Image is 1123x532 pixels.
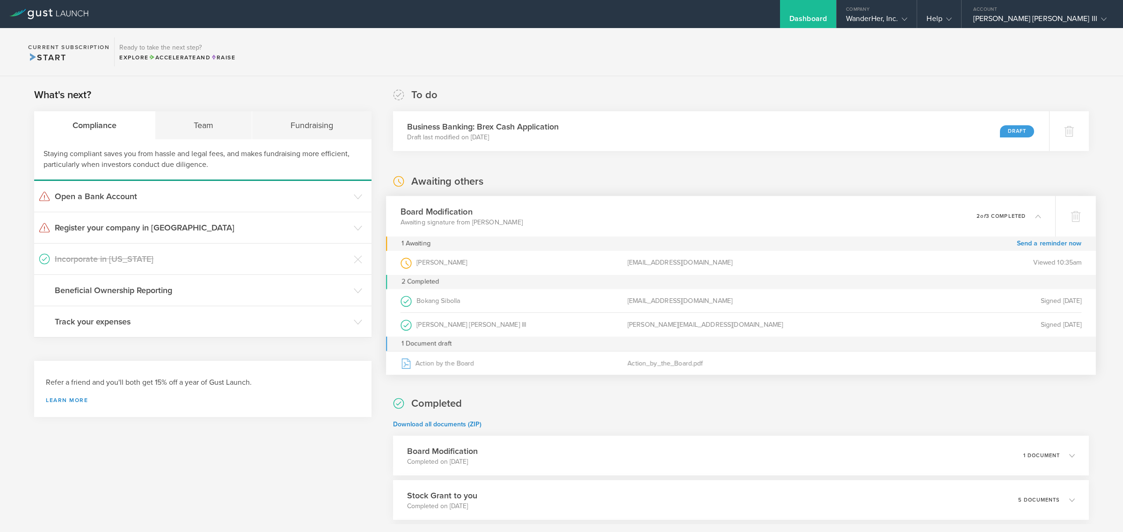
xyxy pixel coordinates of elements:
[854,289,1081,312] div: Signed [DATE]
[400,205,522,218] h3: Board Modification
[627,352,854,375] div: Action_by_the_Board.pdf
[854,313,1081,337] div: Signed [DATE]
[393,420,481,428] a: Download all documents (ZIP)
[46,377,360,388] h3: Refer a friend and you'll both get 15% off a year of Gust Launch.
[627,289,854,312] div: [EMAIL_ADDRESS][DOMAIN_NAME]
[149,54,197,61] span: Accelerate
[407,445,478,457] h3: Board Modification
[55,284,349,296] h3: Beneficial Ownership Reporting
[411,397,462,410] h2: Completed
[400,218,522,227] p: Awaiting signature from [PERSON_NAME]
[411,88,438,102] h2: To do
[407,133,559,142] p: Draft last modified on [DATE]
[55,316,349,328] h3: Track your expenses
[407,502,477,511] p: Completed on [DATE]
[1000,125,1034,137] div: Draft
[407,121,559,133] h3: Business Banking: Brex Cash Application
[854,251,1081,275] div: Viewed 10:35am
[1017,237,1082,251] a: Send a reminder now
[46,397,360,403] a: Learn more
[55,222,349,234] h3: Register your company in [GEOGRAPHIC_DATA]
[114,37,240,66] div: Ready to take the next step?ExploreAccelerateandRaise
[407,457,478,467] p: Completed on [DATE]
[411,175,483,188] h2: Awaiting others
[393,111,1049,151] div: Business Banking: Brex Cash ApplicationDraft last modified on [DATE]Draft
[386,337,1096,351] div: 1 Document draft
[1018,497,1060,503] p: 5 documents
[34,139,372,181] div: Staying compliant saves you from hassle and legal fees, and makes fundraising more efficient, par...
[973,14,1107,28] div: [PERSON_NAME] [PERSON_NAME] III
[407,489,477,502] h3: Stock Grant to you
[846,14,908,28] div: WanderHer, Inc.
[980,213,985,219] em: of
[211,54,235,61] span: Raise
[400,251,627,275] div: [PERSON_NAME]
[119,53,235,62] div: Explore
[789,14,827,28] div: Dashboard
[119,44,235,51] h3: Ready to take the next step?
[401,237,430,251] div: 1 Awaiting
[1076,487,1123,532] div: Widget de chat
[155,111,252,139] div: Team
[55,253,349,265] h3: Incorporate in [US_STATE]
[28,52,66,63] span: Start
[28,44,109,50] h2: Current Subscription
[1076,487,1123,532] iframe: Chat Widget
[149,54,211,61] span: and
[34,111,155,139] div: Compliance
[926,14,951,28] div: Help
[1023,453,1060,458] p: 1 document
[252,111,372,139] div: Fundraising
[977,214,1026,219] p: 2 3 completed
[34,88,91,102] h2: What's next?
[627,313,854,337] div: [PERSON_NAME][EMAIL_ADDRESS][DOMAIN_NAME]
[386,275,1096,289] div: 2 Completed
[400,352,627,375] div: Action by the Board
[55,190,349,202] h3: Open a Bank Account
[400,313,627,337] div: [PERSON_NAME] [PERSON_NAME] III
[400,289,627,312] div: Bokang Sibolla
[627,251,854,275] div: [EMAIL_ADDRESS][DOMAIN_NAME]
